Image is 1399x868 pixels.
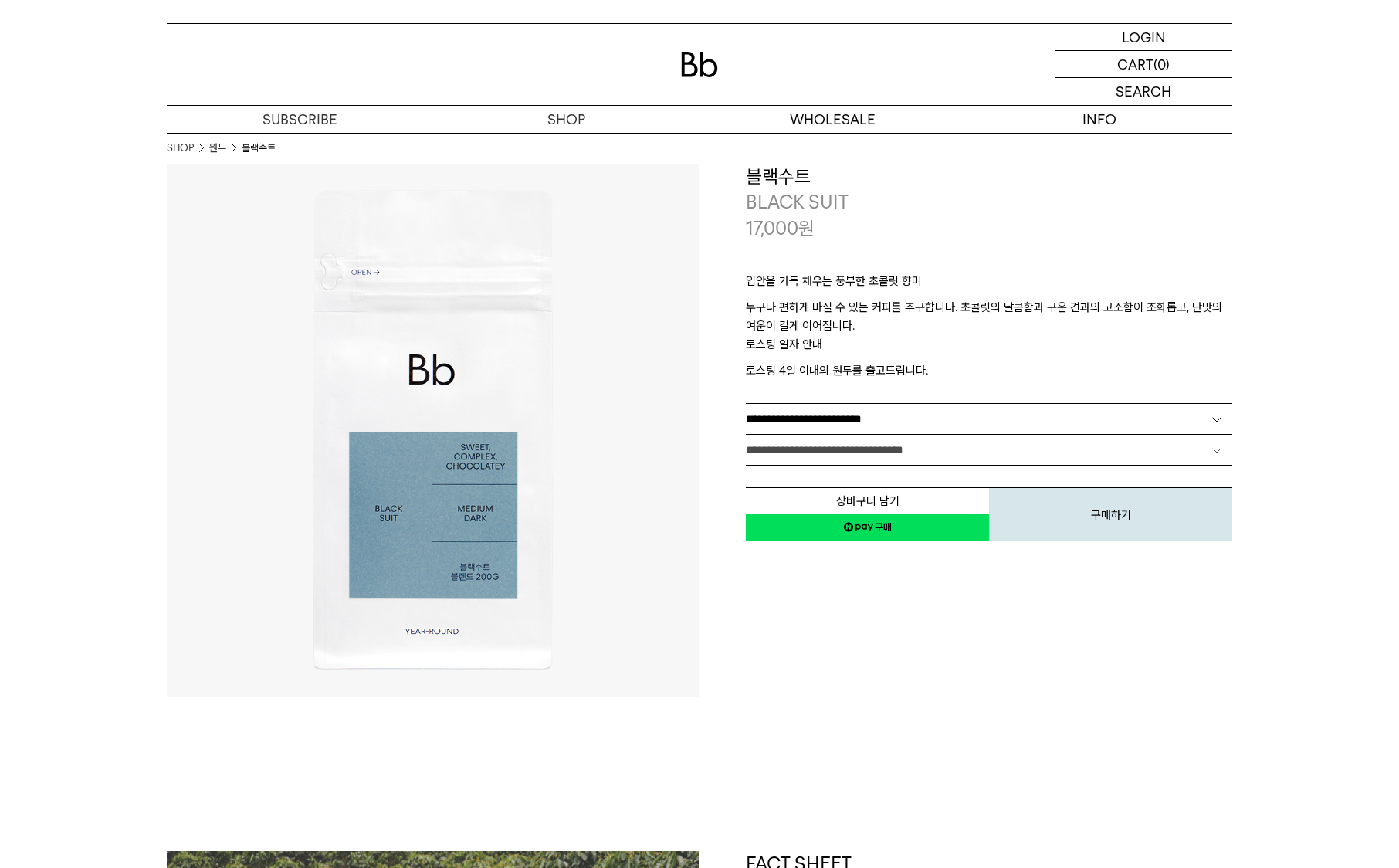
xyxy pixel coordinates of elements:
[1122,24,1166,50] p: LOGIN
[989,487,1232,541] button: 구매하기
[681,52,718,77] img: 로고
[242,141,276,156] li: 블랙수트
[746,164,1232,190] h3: 블랙수트
[1055,24,1232,51] a: LOGIN
[746,335,1232,361] p: 로스팅 일자 안내
[798,217,815,239] span: 원
[746,298,1232,335] p: 누구나 편하게 마실 수 있는 커피를 추구합니다. 초콜릿의 달콤함과 구운 견과의 고소함이 조화롭고, 단맛의 여운이 길게 이어집니다.
[209,141,226,156] a: 원두
[746,215,815,242] p: 17,000
[433,106,699,133] a: SHOP
[746,361,1232,380] p: 로스팅 4일 이내의 원두를 출고드립니다.
[746,514,989,541] a: 새창
[1117,51,1153,77] p: CART
[167,141,194,156] a: SHOP
[1116,78,1171,105] p: SEARCH
[1055,51,1232,78] a: CART (0)
[966,106,1232,133] p: INFO
[746,189,1232,215] p: BLACK SUIT
[699,106,966,133] p: WHOLESALE
[167,106,433,133] a: SUBSCRIBE
[167,164,699,697] img: 블랙수트
[746,272,1232,298] p: 입안을 가득 채우는 풍부한 초콜릿 향미
[746,487,989,514] button: 장바구니 담기
[1153,51,1170,77] p: (0)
